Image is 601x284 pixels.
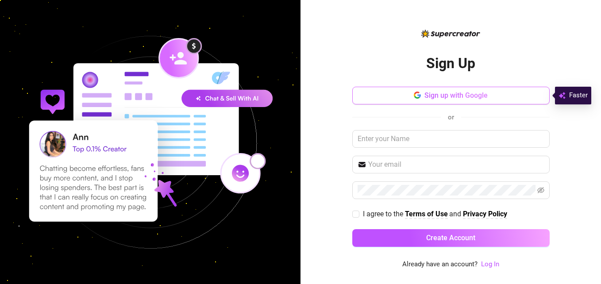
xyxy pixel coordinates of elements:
[352,229,550,247] button: Create Account
[405,210,448,219] a: Terms of Use
[405,210,448,218] strong: Terms of Use
[463,210,507,218] strong: Privacy Policy
[481,260,499,268] a: Log In
[352,87,550,104] button: Sign up with Google
[449,210,463,218] span: and
[424,91,488,100] span: Sign up with Google
[421,30,480,38] img: logo-BBDzfeDw.svg
[352,130,550,148] input: Enter your Name
[448,113,454,121] span: or
[426,234,475,242] span: Create Account
[537,187,544,194] span: eye-invisible
[363,210,405,218] span: I agree to the
[463,210,507,219] a: Privacy Policy
[426,54,475,73] h2: Sign Up
[481,259,499,270] a: Log In
[402,259,478,270] span: Already have an account?
[569,90,588,101] span: Faster
[368,159,544,170] input: Your email
[559,90,566,101] img: svg%3e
